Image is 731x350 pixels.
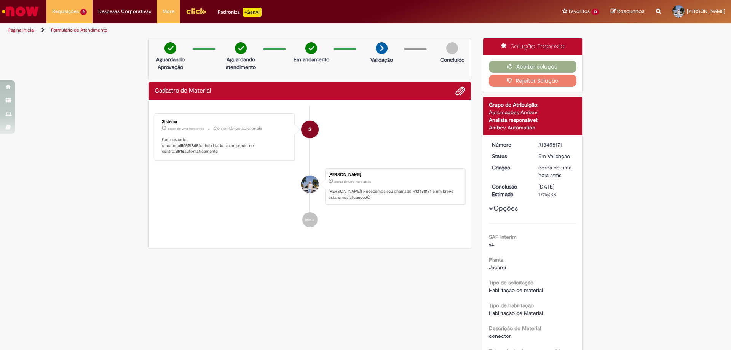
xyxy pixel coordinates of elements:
a: Formulário de Atendimento [51,27,107,33]
span: Favoritos [569,8,590,15]
div: Em Validação [538,152,574,160]
span: [PERSON_NAME] [687,8,725,14]
dt: Criação [486,164,533,171]
div: [DATE] 17:16:38 [538,183,574,198]
p: Validação [370,56,393,64]
div: Ambev Automation [489,124,577,131]
div: R13458171 [538,141,574,149]
span: S [308,120,311,139]
img: check-circle-green.png [164,42,176,54]
div: Analista responsável: [489,116,577,124]
img: check-circle-green.png [235,42,247,54]
dt: Status [486,152,533,160]
p: Aguardando Aprovação [152,56,189,71]
b: BR16 [176,149,184,154]
time: 28/08/2025 14:16:32 [538,164,571,179]
div: [PERSON_NAME] [329,173,461,177]
img: ServiceNow [1,4,40,19]
div: Grupo de Atribuição: [489,101,577,109]
span: Requisições [52,8,79,15]
span: Rascunhos [617,8,645,15]
h2: Cadastro de Material Histórico de tíquete [155,88,211,94]
span: 10 [591,9,599,15]
p: Em andamento [294,56,329,63]
span: conector [489,332,511,339]
p: +GenAi [243,8,262,17]
button: Rejeitar Solução [489,75,577,87]
time: 28/08/2025 14:19:59 [168,126,204,131]
dt: Conclusão Estimada [486,183,533,198]
div: System [301,121,319,138]
div: Solução Proposta [483,38,583,55]
div: 28/08/2025 14:16:32 [538,164,574,179]
b: 50521848 [181,143,198,149]
b: Tipo de habilitação [489,302,534,309]
div: Mateus Domingues Morais [301,176,319,193]
b: Tipo de solicitação [489,279,533,286]
a: Rascunhos [611,8,645,15]
p: [PERSON_NAME]! Recebemos seu chamado R13458171 e em breve estaremos atuando. [329,189,461,200]
time: 28/08/2025 14:16:32 [334,179,371,184]
span: Habilitação de material [489,287,543,294]
span: cerca de uma hora atrás [168,126,204,131]
li: Mateus Domingues Morais [155,168,465,205]
span: 2 [80,9,87,15]
img: click_logo_yellow_360x200.png [186,5,206,17]
button: Adicionar anexos [455,86,465,96]
a: Página inicial [8,27,35,33]
span: More [163,8,174,15]
div: Padroniza [218,8,262,17]
ul: Trilhas de página [6,23,482,37]
ul: Histórico de tíquete [155,106,465,235]
img: img-circle-grey.png [446,42,458,54]
span: cerca de uma hora atrás [334,179,371,184]
button: Aceitar solução [489,61,577,73]
img: check-circle-green.png [305,42,317,54]
b: Descrição do Material [489,325,541,332]
p: Aguardando atendimento [222,56,259,71]
img: arrow-next.png [376,42,388,54]
p: Concluído [440,56,464,64]
span: s4 [489,241,494,248]
small: Comentários adicionais [214,125,262,132]
span: Despesas Corporativas [98,8,151,15]
dt: Número [486,141,533,149]
span: cerca de uma hora atrás [538,164,571,179]
div: Automações Ambev [489,109,577,116]
div: Sistema [162,120,289,124]
b: Planta [489,256,503,263]
span: Jacareí [489,264,506,271]
b: SAP Interim [489,233,517,240]
p: Caro usuário, o material foi habilitado ou ampliado no centro: automaticamente [162,137,289,155]
span: Habilitação de Material [489,310,543,316]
